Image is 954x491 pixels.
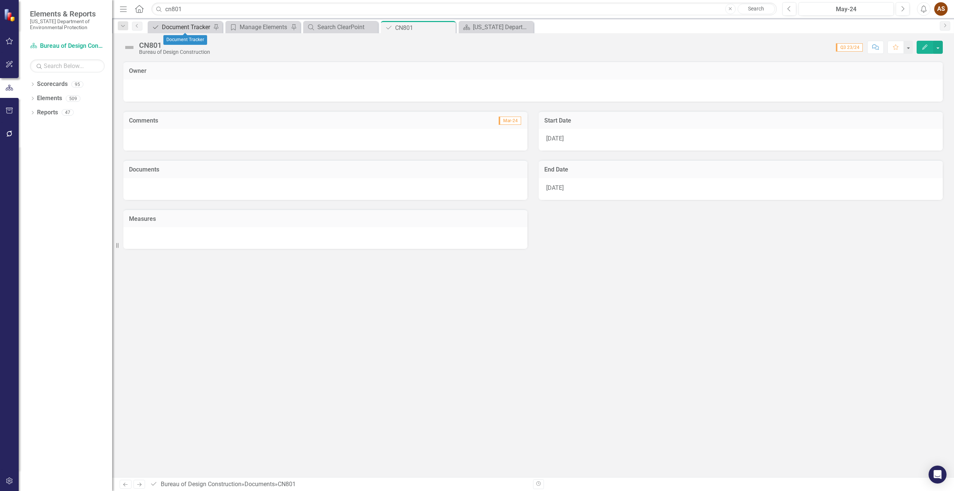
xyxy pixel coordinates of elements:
div: Open Intercom Messenger [929,466,947,484]
a: [US_STATE] Department of Environmental Protection [461,22,532,32]
small: [US_STATE] Department of Environmental Protection [30,18,105,31]
a: Bureau of Design Construction [161,481,241,488]
h3: Measures [129,216,522,222]
span: [DATE] [546,135,564,142]
div: Manage Elements [240,22,289,32]
div: 509 [66,95,80,102]
a: Documents [244,481,275,488]
div: Document Tracker [163,35,207,45]
a: Manage Elements [227,22,289,32]
button: May-24 [798,2,894,16]
a: Document Tracker [150,22,211,32]
div: CN801 [139,41,210,49]
input: Search Below... [30,59,105,72]
img: Not Defined [123,41,135,53]
div: 47 [62,109,74,116]
span: Mar-24 [499,117,521,125]
button: AS [934,2,948,16]
span: [DATE] [546,184,564,191]
div: Search ClearPoint [317,22,376,32]
div: [US_STATE] Department of Environmental Protection [473,22,532,32]
span: Elements & Reports [30,9,105,18]
div: Bureau of Design Construction [139,49,210,55]
h3: Comments [129,117,348,124]
a: Search [738,4,775,14]
div: » » [150,480,527,489]
a: Reports [37,108,58,117]
img: ClearPoint Strategy [4,9,17,22]
h3: End Date [544,166,937,173]
span: Q3 23/24 [836,43,863,52]
a: Scorecards [37,80,68,89]
a: Elements [37,94,62,103]
div: CN801 [395,23,454,33]
a: Search ClearPoint [305,22,376,32]
input: Search ClearPoint... [151,3,777,16]
div: CN801 [278,481,296,488]
h3: Start Date [544,117,937,124]
h3: Owner [129,68,937,74]
div: Document Tracker [162,22,211,32]
div: May-24 [801,5,891,14]
h3: Documents [129,166,522,173]
div: 95 [71,81,83,87]
a: Bureau of Design Construction [30,42,105,50]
